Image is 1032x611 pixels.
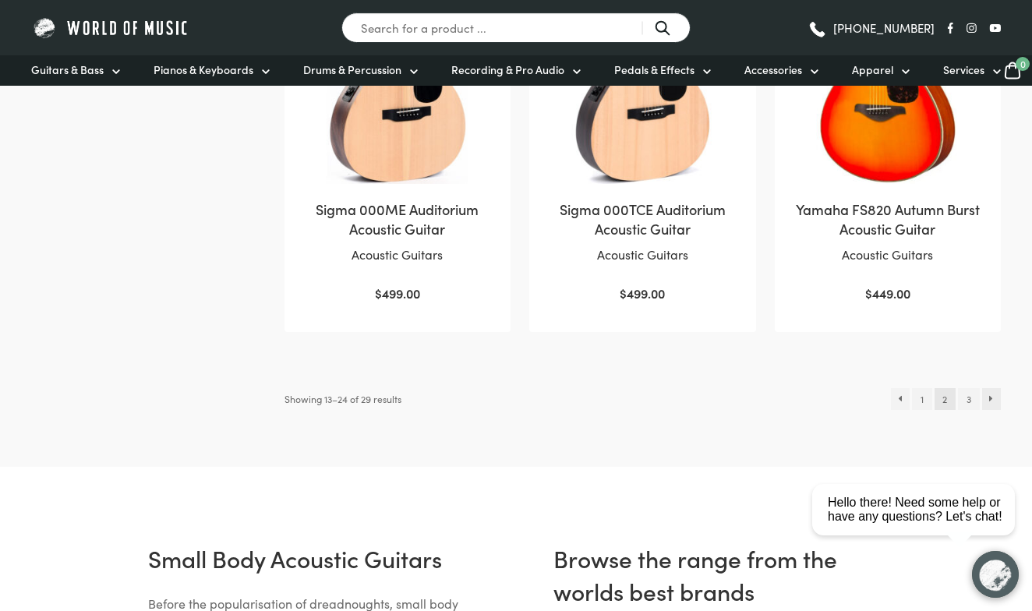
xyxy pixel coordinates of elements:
[614,62,694,78] span: Pedals & Effects
[31,16,191,40] img: World of Music
[790,200,986,238] h2: Yamaha FS820 Autumn Burst Acoustic Guitar
[833,22,935,34] span: [PHONE_NUMBER]
[300,200,495,238] h2: Sigma 000ME Auditorium Acoustic Guitar
[545,200,740,238] h2: Sigma 000TCE Auditorium Acoustic Guitar
[451,62,564,78] span: Recording & Pro Audio
[958,388,979,410] a: Page 3
[982,388,1002,410] a: →
[790,245,986,265] p: Acoustic Guitars
[620,284,627,302] span: $
[341,12,691,43] input: Search for a product ...
[545,245,740,265] p: Acoustic Guitars
[303,62,401,78] span: Drums & Percussion
[744,62,802,78] span: Accessories
[300,245,495,265] p: Acoustic Guitars
[620,284,665,302] bdi: 499.00
[891,388,910,410] a: ←
[285,388,401,410] p: Showing 13–24 of 29 results
[806,440,1032,611] iframe: Chat with our support team
[154,62,253,78] span: Pianos & Keyboards
[553,542,884,607] h3: Browse the range from the worlds best brands
[943,62,984,78] span: Services
[852,62,893,78] span: Apparel
[148,542,479,574] h2: Small Body Acoustic Guitars
[31,62,104,78] span: Guitars & Bass
[808,16,935,40] a: [PHONE_NUMBER]
[1016,57,1030,71] span: 0
[375,284,382,302] span: $
[912,388,931,410] a: Page 1
[375,284,420,302] bdi: 499.00
[891,388,1001,410] nav: Product Pagination
[865,284,872,302] span: $
[865,284,910,302] bdi: 449.00
[935,388,956,410] span: Page 2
